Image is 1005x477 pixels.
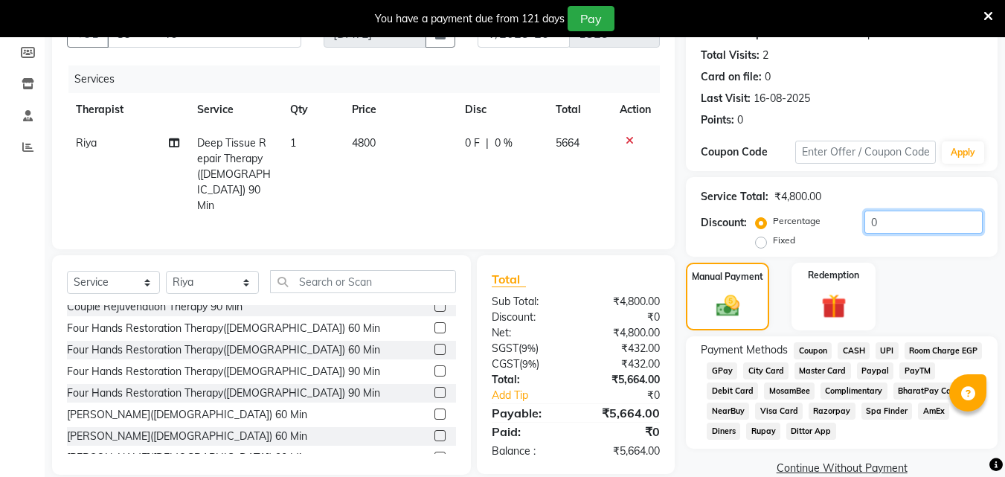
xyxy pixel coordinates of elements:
div: You have a payment due from 121 days [375,11,565,27]
div: Sub Total: [481,294,576,310]
span: | [486,135,489,151]
span: Spa Finder [861,403,913,420]
span: Visa Card [755,403,803,420]
span: CGST [492,357,519,371]
div: Coupon Code [701,144,794,160]
span: PayTM [899,362,935,380]
label: Percentage [773,214,821,228]
span: NearBuy [707,403,749,420]
span: Deep Tissue Repair Therapy([DEMOGRAPHIC_DATA]) 90 Min [197,136,271,212]
span: SGST [492,342,518,355]
div: ( ) [481,341,576,356]
input: Enter Offer / Coupon Code [795,141,936,164]
div: Balance : [481,444,576,459]
img: _cash.svg [709,292,747,319]
span: Room Charge EGP [905,342,983,359]
div: ₹5,664.00 [576,372,671,388]
div: Total Visits: [701,48,760,63]
div: 16-08-2025 [754,91,810,106]
div: ₹0 [592,388,672,403]
div: Discount: [481,310,576,325]
div: Four Hands Restoration Therapy([DEMOGRAPHIC_DATA]) 60 Min [67,342,380,358]
span: Rupay [746,423,780,440]
div: Card on file: [701,69,762,85]
span: GPay [707,362,737,380]
input: Search or Scan [270,270,456,293]
span: 4800 [352,136,376,150]
div: [PERSON_NAME]([DEMOGRAPHIC_DATA]) 60 Min [67,407,307,423]
span: CASH [838,342,870,359]
div: ₹432.00 [576,341,671,356]
div: Paid: [481,423,576,441]
div: Four Hands Restoration Therapy([DEMOGRAPHIC_DATA]) 60 Min [67,321,380,336]
span: Payment Methods [701,342,788,358]
span: Master Card [794,362,851,380]
label: Manual Payment [692,270,763,284]
div: Service Total: [701,189,768,205]
span: 0 % [495,135,513,151]
div: ( ) [481,356,576,372]
div: Total: [481,372,576,388]
div: ₹4,800.00 [576,325,671,341]
div: ₹5,664.00 [576,444,671,459]
th: Service [188,93,281,127]
th: Price [343,93,457,127]
div: Services [68,65,671,93]
span: Coupon [794,342,832,359]
span: Total [492,272,526,287]
span: MosamBee [764,382,815,400]
span: BharatPay Card [893,382,965,400]
th: Total [547,93,611,127]
div: ₹4,800.00 [576,294,671,310]
label: Redemption [808,269,859,282]
span: UPI [876,342,899,359]
th: Action [611,93,660,127]
div: ₹432.00 [576,356,671,372]
div: Last Visit: [701,91,751,106]
div: Couple Rejuvenation Therapy 90 Min [67,299,243,315]
div: Discount: [701,215,747,231]
div: ₹4,800.00 [774,189,821,205]
div: [PERSON_NAME]([DEMOGRAPHIC_DATA]) 60 Min [67,429,307,444]
span: Riya [76,136,97,150]
span: Debit Card [707,382,758,400]
div: ₹0 [576,423,671,441]
a: Add Tip [481,388,591,403]
span: Diners [707,423,740,440]
span: Complimentary [821,382,887,400]
span: 1 [290,136,296,150]
div: ₹5,664.00 [576,404,671,422]
span: 9% [522,358,536,370]
button: Apply [942,141,984,164]
span: 9% [521,342,536,354]
span: AmEx [918,403,949,420]
img: _gift.svg [814,291,854,321]
div: [PERSON_NAME]([DEMOGRAPHIC_DATA]) 90 Min [67,450,307,466]
a: Continue Without Payment [689,461,995,476]
div: 0 [765,69,771,85]
span: 0 F [465,135,480,151]
th: Qty [281,93,343,127]
label: Fixed [773,234,795,247]
div: ₹0 [576,310,671,325]
span: Razorpay [809,403,855,420]
span: 5664 [556,136,579,150]
div: Payable: [481,404,576,422]
span: Paypal [857,362,894,380]
span: Dittor App [786,423,836,440]
span: City Card [743,362,789,380]
div: Four Hands Restoration Therapy([DEMOGRAPHIC_DATA]) 90 Min [67,385,380,401]
th: Therapist [67,93,188,127]
div: Net: [481,325,576,341]
div: 0 [737,112,743,128]
div: 2 [762,48,768,63]
button: Pay [568,6,614,31]
th: Disc [456,93,547,127]
div: Points: [701,112,734,128]
div: Four Hands Restoration Therapy([DEMOGRAPHIC_DATA]) 90 Min [67,364,380,380]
